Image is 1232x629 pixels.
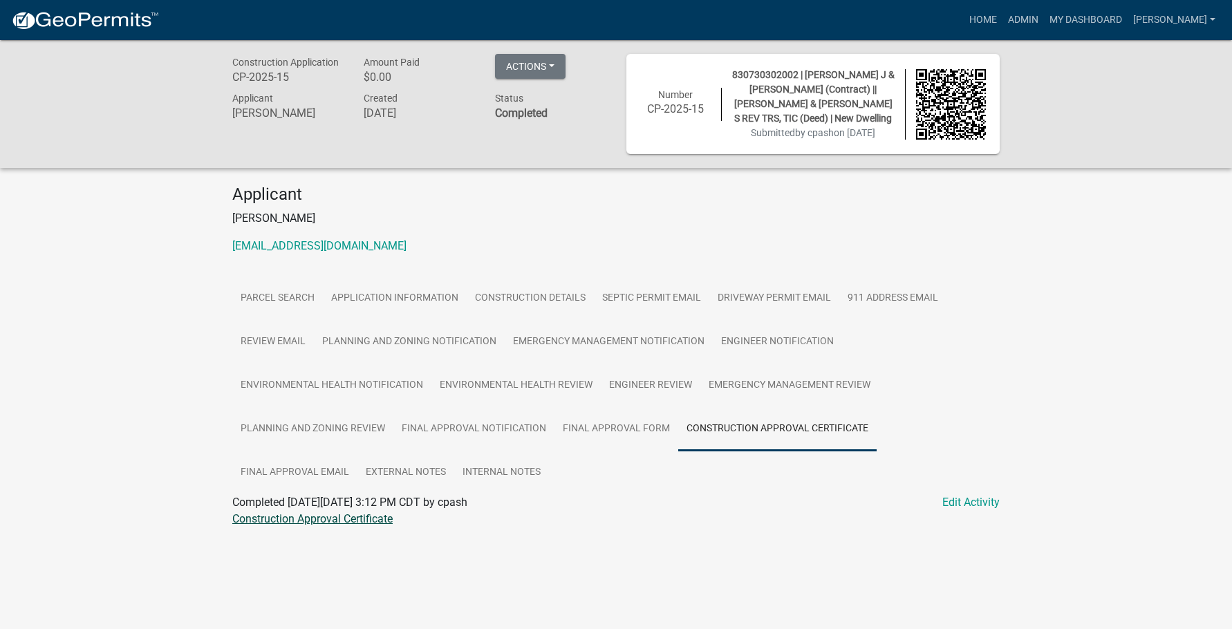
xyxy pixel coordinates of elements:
[1044,7,1128,33] a: My Dashboard
[964,7,1002,33] a: Home
[314,320,505,364] a: Planning and Zoning Notification
[554,407,678,451] a: Final Approval Form
[454,451,549,495] a: Internal Notes
[916,69,987,140] img: QR code
[364,71,474,84] h6: $0.00
[505,320,713,364] a: Emergency Management Notification
[495,54,566,79] button: Actions
[232,106,343,120] h6: [PERSON_NAME]
[700,364,879,408] a: Emergency Management Review
[232,210,1000,227] p: [PERSON_NAME]
[709,276,839,321] a: Driveway Permit Email
[839,276,946,321] a: 911 Address Email
[232,512,393,525] a: Construction Approval Certificate
[467,276,594,321] a: Construction Details
[357,451,454,495] a: External Notes
[732,69,895,124] span: 830730302002 | [PERSON_NAME] J & [PERSON_NAME] (Contract) || [PERSON_NAME] & [PERSON_NAME] S REV ...
[232,239,407,252] a: [EMAIL_ADDRESS][DOMAIN_NAME]
[232,451,357,495] a: Final Approval Email
[232,276,323,321] a: Parcel search
[601,364,700,408] a: Engineer Review
[495,93,523,104] span: Status
[640,102,711,115] h6: CP-2025-15
[594,276,709,321] a: Septic Permit Email
[232,320,314,364] a: Review Email
[364,106,474,120] h6: [DATE]
[232,57,339,68] span: Construction Application
[431,364,601,408] a: Environmental Health Review
[678,407,877,451] a: Construction Approval Certificate
[713,320,842,364] a: Engineer Notification
[232,71,343,84] h6: CP-2025-15
[232,407,393,451] a: Planning and Zoning Review
[393,407,554,451] a: Final Approval Notification
[1128,7,1221,33] a: [PERSON_NAME]
[232,496,467,509] span: Completed [DATE][DATE] 3:12 PM CDT by cpash
[495,106,548,120] strong: Completed
[323,276,467,321] a: Application Information
[364,57,420,68] span: Amount Paid
[364,93,398,104] span: Created
[942,494,1000,511] a: Edit Activity
[1002,7,1044,33] a: Admin
[795,127,834,138] span: by cpash
[751,127,875,138] span: Submitted on [DATE]
[232,364,431,408] a: Environmental Health Notification
[658,89,693,100] span: Number
[232,185,1000,205] h4: Applicant
[232,93,273,104] span: Applicant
